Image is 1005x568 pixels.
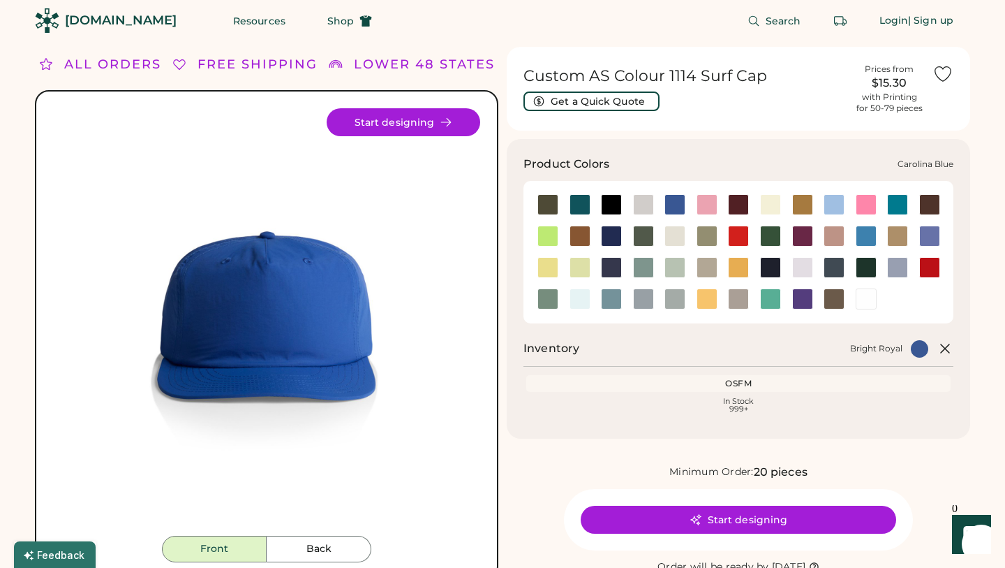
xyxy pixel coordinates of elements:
img: 1114 - Bright Royal Front Image [53,108,480,536]
button: Retrieve an order [826,7,854,35]
img: Rendered Logo - Screens [35,8,59,33]
div: $15.30 [854,75,924,92]
div: Minimum Order: [669,465,754,479]
div: In Stock 999+ [529,398,948,413]
h2: Inventory [523,340,579,357]
div: FREE SHIPPING [198,55,318,74]
div: Bright Royal [850,343,902,354]
div: ALL ORDERS [64,55,161,74]
div: Login [879,14,909,28]
h3: Product Colors [523,156,609,173]
div: OSFM [529,378,948,389]
span: Search [766,16,801,26]
div: Prices from [865,64,914,75]
button: Get a Quick Quote [523,92,660,111]
span: Shop [327,16,354,26]
button: Shop [311,7,389,35]
button: Front [162,536,267,562]
button: Search [731,7,818,35]
div: Carolina Blue [898,159,953,170]
div: with Printing for 50-79 pieces [856,92,923,114]
iframe: Front Chat [939,505,999,565]
div: 20 pieces [754,464,807,481]
h1: Custom AS Colour 1114 Surf Cap [523,66,846,86]
div: LOWER 48 STATES [354,55,495,74]
div: | Sign up [908,14,953,28]
button: Start designing [581,506,896,534]
button: Start designing [327,108,480,136]
div: [DOMAIN_NAME] [65,12,177,29]
button: Resources [216,7,302,35]
button: Back [267,536,371,562]
div: 1114 Style Image [53,108,480,536]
